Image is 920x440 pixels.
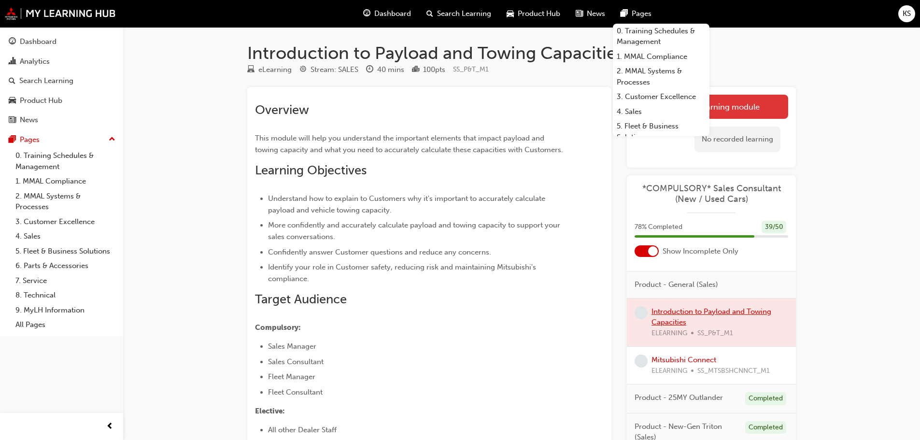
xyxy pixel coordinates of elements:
[12,189,119,214] a: 2. MMAL Systems & Processes
[12,174,119,189] a: 1. MMAL Compliance
[20,114,38,126] div: News
[20,95,62,106] div: Product Hub
[9,57,16,66] span: chart-icon
[613,24,709,49] a: 0. Training Schedules & Management
[255,102,309,117] span: Overview
[613,49,709,64] a: 1. MMAL Compliance
[745,421,786,434] div: Completed
[745,392,786,405] div: Completed
[9,97,16,105] span: car-icon
[363,8,370,20] span: guage-icon
[453,65,489,73] span: Learning resource code
[106,421,113,433] span: prev-icon
[9,38,16,46] span: guage-icon
[4,53,119,71] a: Analytics
[613,64,709,89] a: 2. MMAL Systems & Processes
[255,134,563,154] span: This module will help you understand the important elements that impact payload and towing capaci...
[635,279,718,290] span: Product - General (Sales)
[613,104,709,119] a: 4. Sales
[621,8,628,20] span: pages-icon
[12,317,119,332] a: All Pages
[247,64,292,76] div: Type
[635,355,648,368] span: learningRecordVerb_NONE-icon
[109,133,115,146] span: up-icon
[4,31,119,131] button: DashboardAnalyticsSearch LearningProduct HubNews
[12,258,119,273] a: 6. Parts & Accessories
[255,323,301,332] span: Compulsory:
[499,4,568,24] a: car-iconProduct Hub
[903,8,911,19] span: KS
[635,306,648,319] span: learningRecordVerb_NONE-icon
[5,7,116,20] img: mmal
[20,134,40,145] div: Pages
[268,342,316,351] span: Sales Manager
[632,8,651,19] span: Pages
[412,64,445,76] div: Points
[255,292,347,307] span: Target Audience
[4,72,119,90] a: Search Learning
[898,5,915,22] button: KS
[651,355,716,364] a: Mitsubishi Connect
[374,8,411,19] span: Dashboard
[697,366,770,377] span: SS_MTSBSHCNNCT_M1
[9,116,16,125] span: news-icon
[4,111,119,129] a: News
[4,33,119,51] a: Dashboard
[366,64,404,76] div: Duration
[635,183,788,205] a: *COMPULSORY* Sales Consultant (New / Used Cars)
[20,36,57,47] div: Dashboard
[613,89,709,104] a: 3. Customer Excellence
[762,221,786,234] div: 39 / 50
[12,303,119,318] a: 9. MyLH Information
[12,148,119,174] a: 0. Training Schedules & Management
[568,4,613,24] a: news-iconNews
[355,4,419,24] a: guage-iconDashboard
[635,222,682,233] span: 78 % Completed
[268,372,315,381] span: Fleet Manager
[12,244,119,259] a: 5. Fleet & Business Solutions
[663,246,738,257] span: Show Incomplete Only
[635,392,723,403] span: Product - 25MY Outlander
[12,288,119,303] a: 8. Technical
[258,64,292,75] div: eLearning
[426,8,433,20] span: search-icon
[518,8,560,19] span: Product Hub
[9,136,16,144] span: pages-icon
[12,229,119,244] a: 4. Sales
[268,263,538,283] span: Identify your role in Customer safety, reducing risk and maintaining Mitsubishi's compliance.
[437,8,491,19] span: Search Learning
[635,95,788,119] a: Launch eLearning module
[507,8,514,20] span: car-icon
[268,357,324,366] span: Sales Consultant
[694,127,780,152] div: No recorded learning
[268,388,323,397] span: Fleet Consultant
[377,64,404,75] div: 40 mins
[268,221,562,241] span: More confidently and accurately calculate payload and towing capacity to support your sales conve...
[587,8,605,19] span: News
[412,66,419,74] span: podium-icon
[20,56,50,67] div: Analytics
[651,366,687,377] span: ELEARNING
[366,66,373,74] span: clock-icon
[255,163,367,178] span: Learning Objectives
[4,131,119,149] button: Pages
[268,248,491,256] span: Confidently answer Customer questions and reduce any concerns.
[299,66,307,74] span: target-icon
[268,194,547,214] span: Understand how to explain to Customers why it's important to accurately calculate payload and veh...
[255,407,285,415] span: Elective:
[4,92,119,110] a: Product Hub
[613,4,659,24] a: pages-iconPages
[12,214,119,229] a: 3. Customer Excellence
[423,64,445,75] div: 100 pts
[247,43,796,64] h1: Introduction to Payload and Towing Capacities
[576,8,583,20] span: news-icon
[613,119,709,144] a: 5. Fleet & Business Solutions
[419,4,499,24] a: search-iconSearch Learning
[268,426,337,434] span: All other Dealer Staff
[19,75,73,86] div: Search Learning
[299,64,358,76] div: Stream
[12,273,119,288] a: 7. Service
